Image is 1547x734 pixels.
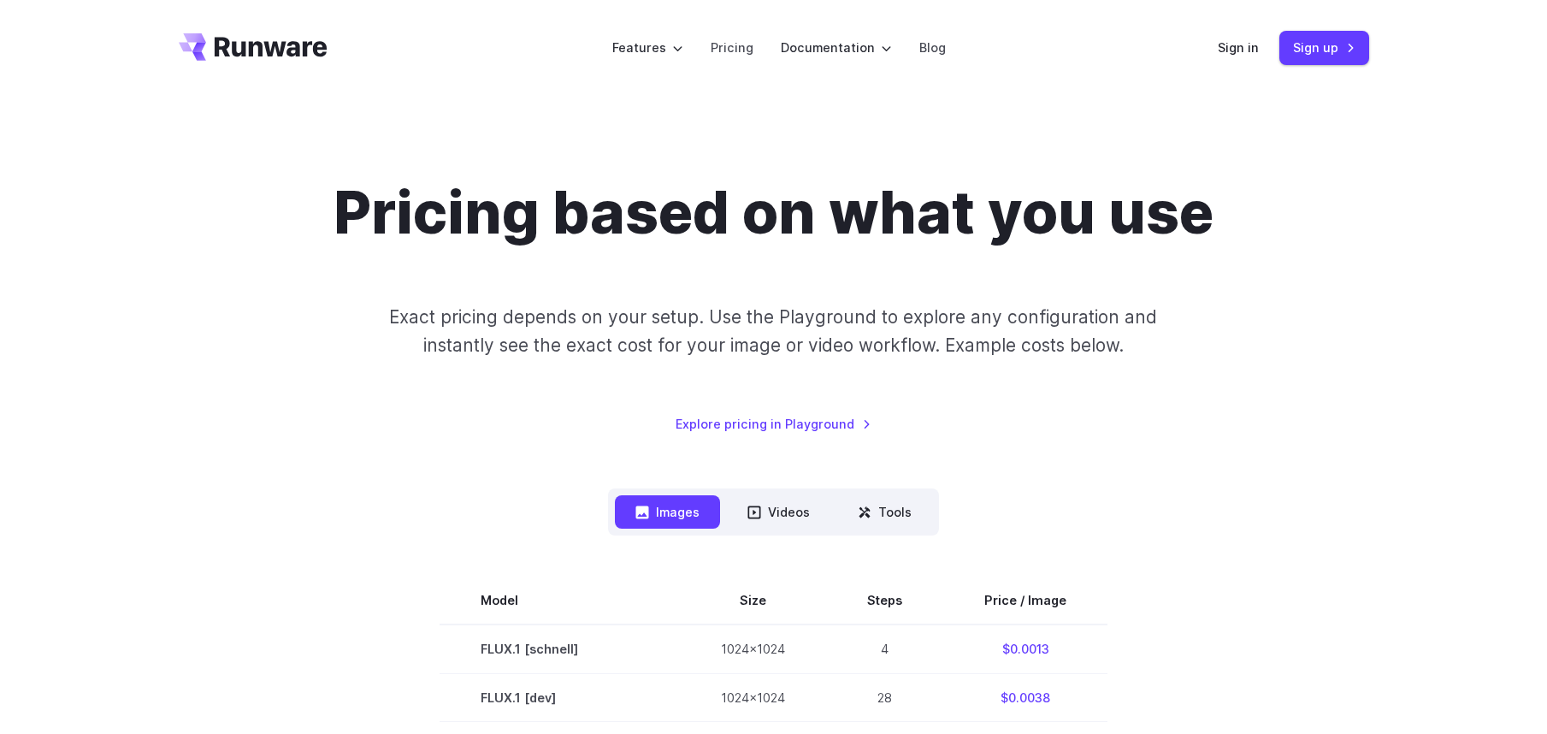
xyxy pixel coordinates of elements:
a: Pricing [711,38,753,57]
a: Sign in [1218,38,1259,57]
th: Price / Image [943,577,1107,624]
label: Documentation [781,38,892,57]
td: $0.0013 [943,624,1107,673]
a: Blog [919,38,946,57]
td: FLUX.1 [schnell] [440,624,680,673]
label: Features [612,38,683,57]
a: Explore pricing in Playground [676,414,871,434]
a: Go to / [179,33,328,61]
th: Model [440,577,680,624]
a: Sign up [1279,31,1369,64]
th: Steps [826,577,943,624]
td: 4 [826,624,943,673]
th: Size [680,577,826,624]
button: Tools [837,495,932,529]
p: Exact pricing depends on your setup. Use the Playground to explore any configuration and instantl... [357,303,1190,360]
button: Videos [727,495,830,529]
td: 28 [826,673,943,721]
h1: Pricing based on what you use [334,178,1213,248]
td: FLUX.1 [dev] [440,673,680,721]
td: $0.0038 [943,673,1107,721]
button: Images [615,495,720,529]
td: 1024x1024 [680,673,826,721]
td: 1024x1024 [680,624,826,673]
